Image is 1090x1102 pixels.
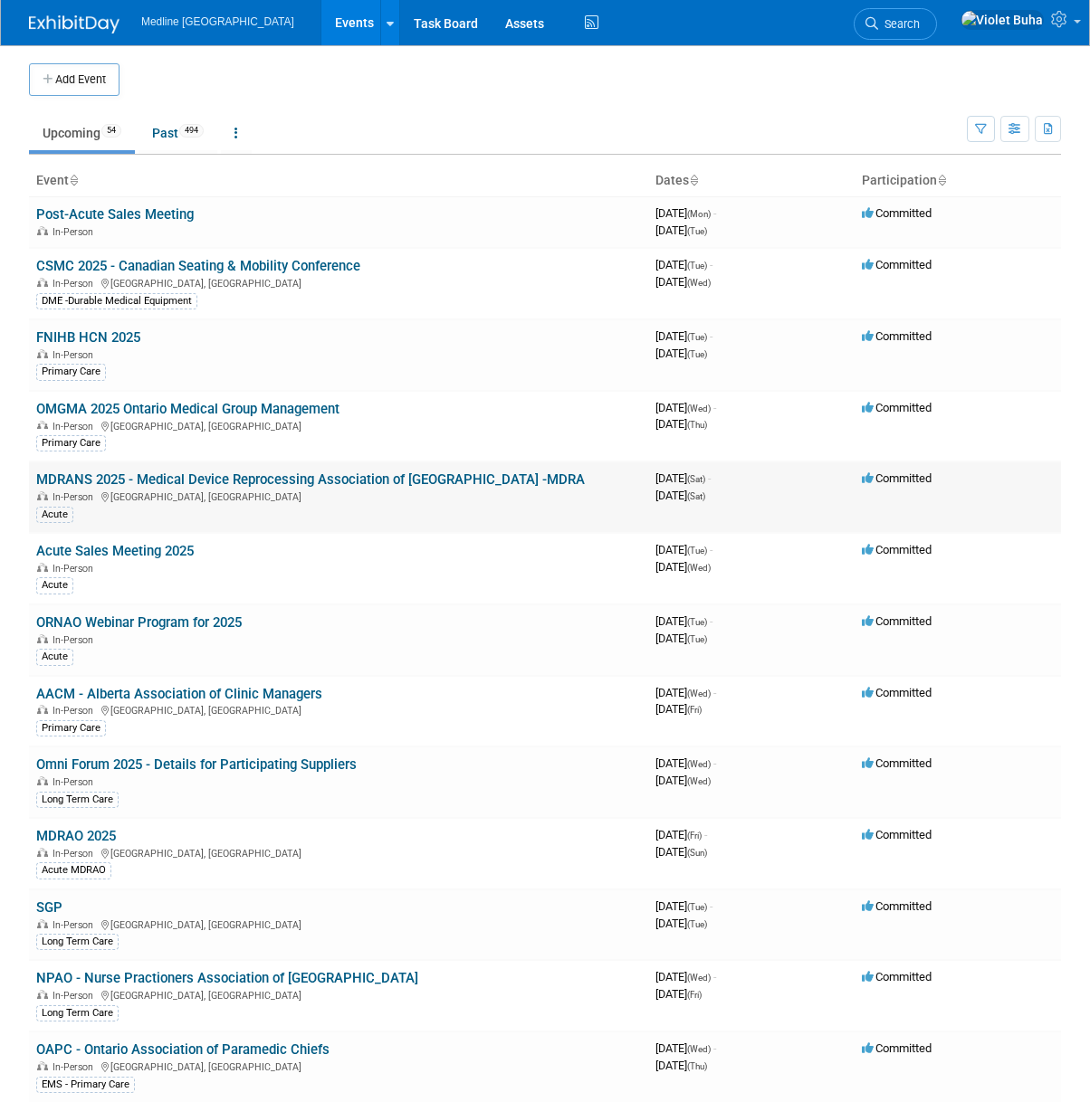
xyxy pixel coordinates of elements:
[687,349,707,359] span: (Tue)
[655,828,707,841] span: [DATE]
[687,1061,707,1071] span: (Thu)
[655,917,707,930] span: [DATE]
[36,258,360,274] a: CSMC 2025 - Canadian Seating & Mobility Conference
[655,987,702,1001] span: [DATE]
[655,845,707,859] span: [DATE]
[687,563,711,573] span: (Wed)
[687,990,702,1000] span: (Fri)
[687,973,711,983] span: (Wed)
[862,828,932,841] span: Committed
[655,1059,707,1072] span: [DATE]
[37,226,48,235] img: In-Person Event
[687,689,711,698] span: (Wed)
[53,563,99,575] span: In-Person
[36,649,73,665] div: Acute
[713,401,716,414] span: -
[655,206,716,220] span: [DATE]
[37,349,48,358] img: In-Person Event
[36,1005,119,1021] div: Long Term Care
[36,471,585,488] a: MDRANS 2025 - Medical Device Reprocessing Association of [GEOGRAPHIC_DATA] -MDRA
[655,223,707,237] span: [DATE]
[862,1041,932,1055] span: Committed
[36,686,322,702] a: AACM - Alberta Association of Clinic Managers
[36,1041,330,1058] a: OAPC - Ontario Association of Paramedic Chiefs
[655,329,712,343] span: [DATE]
[53,990,99,1002] span: In-Person
[687,261,707,271] span: (Tue)
[655,632,707,645] span: [DATE]
[36,293,197,309] div: DME -Durable Medical Equipment
[29,63,120,96] button: Add Event
[36,934,119,950] div: Long Term Care
[36,792,119,808] div: Long Term Care
[655,417,707,431] span: [DATE]
[36,828,116,844] a: MDRAO 2025
[655,401,716,414] span: [DATE]
[36,1059,641,1073] div: [GEOGRAPHIC_DATA], [GEOGRAPHIC_DATA]
[655,258,712,271] span: [DATE]
[36,401,339,417] a: OMGMA 2025 Ontario Medical Group Management
[713,970,716,983] span: -
[687,1044,711,1054] span: (Wed)
[862,899,932,913] span: Committed
[37,278,48,287] img: In-Person Event
[36,418,641,432] div: [GEOGRAPHIC_DATA], [GEOGRAPHIC_DATA]
[687,776,711,786] span: (Wed)
[37,848,48,857] img: In-Person Event
[53,705,99,717] span: In-Person
[862,329,932,343] span: Committed
[687,404,711,413] span: (Wed)
[687,617,707,627] span: (Tue)
[139,116,217,150] a: Past494
[862,686,932,699] span: Committed
[37,705,48,714] img: In-Person Event
[53,848,99,860] span: In-Person
[862,258,932,271] span: Committed
[937,173,946,187] a: Sort by Participation Type
[37,491,48,500] img: In-Person Event
[710,614,712,628] span: -
[862,401,932,414] span: Committed
[862,970,932,983] span: Committed
[36,543,194,559] a: Acute Sales Meeting 2025
[53,634,99,646] span: In-Person
[655,702,702,716] span: [DATE]
[655,614,712,628] span: [DATE]
[179,124,204,138] span: 494
[687,848,707,858] span: (Sun)
[655,756,716,770] span: [DATE]
[37,563,48,572] img: In-Person Event
[36,987,641,1002] div: [GEOGRAPHIC_DATA], [GEOGRAPHIC_DATA]
[36,720,106,736] div: Primary Care
[713,686,716,699] span: -
[36,275,641,290] div: [GEOGRAPHIC_DATA], [GEOGRAPHIC_DATA]
[53,349,99,361] span: In-Person
[710,258,712,271] span: -
[53,1061,99,1073] span: In-Person
[69,173,78,187] a: Sort by Event Name
[37,990,48,999] img: In-Person Event
[961,10,1044,30] img: Violet Buha
[687,278,711,288] span: (Wed)
[862,206,932,220] span: Committed
[37,1061,48,1070] img: In-Person Event
[687,831,702,841] span: (Fri)
[862,614,932,628] span: Committed
[36,756,357,773] a: Omni Forum 2025 - Details for Participating Suppliers
[862,543,932,556] span: Committed
[689,173,698,187] a: Sort by Start Date
[53,421,99,432] span: In-Person
[37,776,48,785] img: In-Person Event
[655,899,712,913] span: [DATE]
[37,634,48,643] img: In-Person Event
[36,206,194,223] a: Post-Acute Sales Meeting
[878,17,920,31] span: Search
[687,226,707,236] span: (Tue)
[37,919,48,928] img: In-Person Event
[713,206,716,220] span: -
[36,364,106,380] div: Primary Care
[53,491,99,503] span: In-Person
[710,543,712,556] span: -
[655,275,711,289] span: [DATE]
[704,828,707,841] span: -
